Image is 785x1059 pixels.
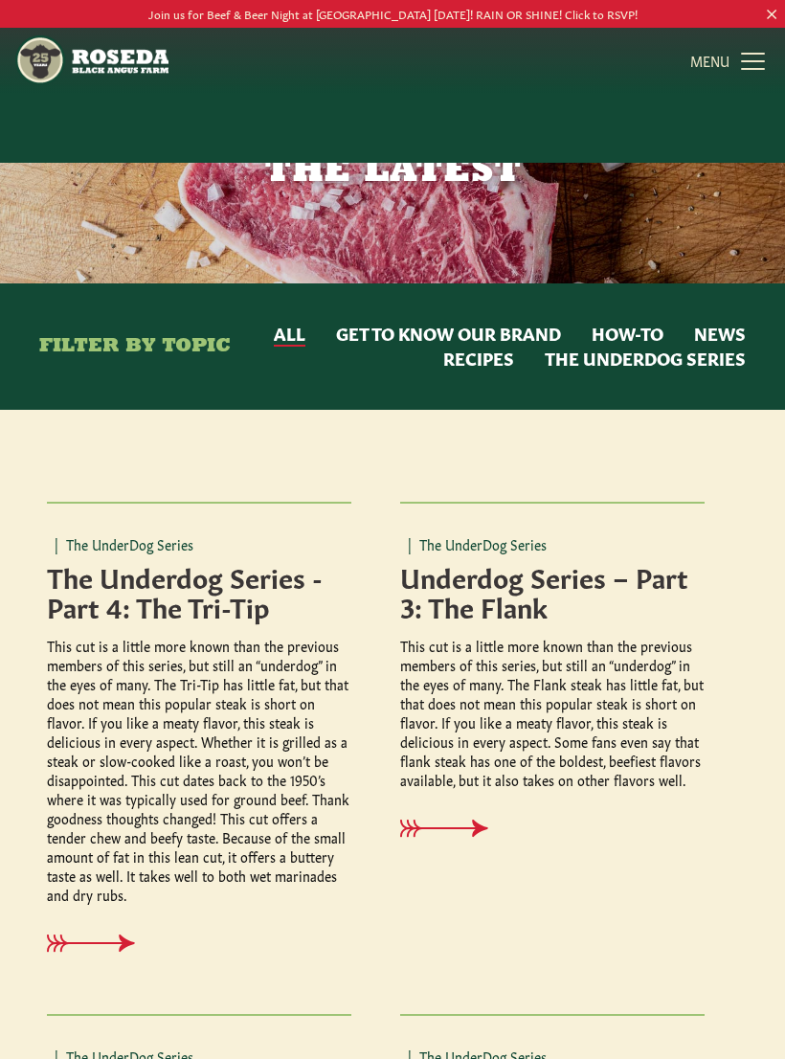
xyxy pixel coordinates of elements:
[274,322,305,347] button: All
[39,4,746,24] p: Join us for Beef & Beer Night at [GEOGRAPHIC_DATA] [DATE]! RAIN OR SHINE! Click to RSVP!
[47,561,351,620] h4: The Underdog Series - Part 4: The Tri-Tip
[39,502,392,1014] a: |The UnderDog Series The Underdog Series - Part 4: The Tri-Tip This cut is a little more known th...
[392,502,746,899] a: |The UnderDog Series Underdog Series – Part 3: The Flank This cut is a little more known than the...
[408,534,412,553] span: |
[400,561,705,620] h4: Underdog Series – Part 3: The Flank
[694,322,746,347] button: News
[336,322,561,347] button: Get to Know Our Brand
[400,636,705,789] p: This cut is a little more known than the previous members of this series, but still an “underdog”...
[15,28,769,93] nav: Main Navigation
[592,322,663,347] button: How-to
[47,534,351,553] p: The UnderDog Series
[47,636,351,904] p: This cut is a little more known than the previous members of this series, but still an “underdog”...
[400,534,705,553] p: The UnderDog Series
[545,347,746,372] button: The UnderDog Series
[15,35,168,85] img: https://roseda.com/wp-content/uploads/2021/05/roseda-25-header.png
[39,336,231,357] h4: Filter By Topic
[690,51,729,70] span: MENU
[55,534,58,553] span: |
[443,347,514,372] button: Recipes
